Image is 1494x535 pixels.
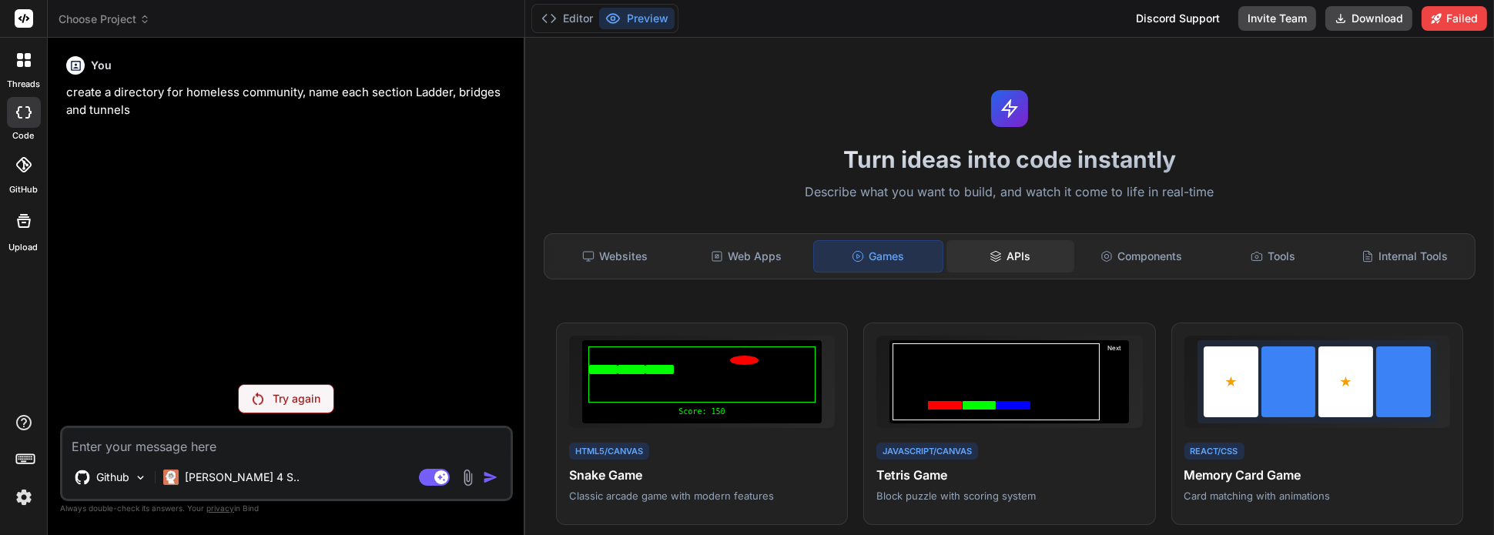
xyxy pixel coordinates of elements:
[206,503,234,513] span: privacy
[1184,489,1450,503] p: Card matching with animations
[569,489,835,503] p: Classic arcade game with modern features
[534,145,1485,173] h1: Turn ideas into code instantly
[1184,466,1450,484] h4: Memory Card Game
[1238,6,1316,31] button: Invite Team
[9,241,39,254] label: Upload
[60,501,513,516] p: Always double-check its answers. Your in Bind
[1422,6,1487,31] button: Failed
[134,471,147,484] img: Pick Models
[1184,443,1244,460] div: React/CSS
[569,466,835,484] h4: Snake Game
[1340,240,1469,273] div: Internal Tools
[7,78,40,91] label: threads
[534,182,1485,202] p: Describe what you want to build, and watch it come to life in real-time
[163,470,179,485] img: Claude 4 Sonnet
[459,469,477,487] img: attachment
[1127,6,1229,31] div: Discord Support
[91,58,112,73] h6: You
[483,470,498,485] img: icon
[9,183,38,196] label: GitHub
[11,484,37,510] img: settings
[273,391,320,406] p: Try again
[185,470,300,485] p: [PERSON_NAME] 4 S..
[535,8,599,29] button: Editor
[13,129,35,142] label: code
[813,240,943,273] div: Games
[876,466,1142,484] h4: Tetris Game
[876,443,978,460] div: JavaScript/Canvas
[1325,6,1412,31] button: Download
[59,12,150,27] span: Choose Project
[588,406,816,417] div: Score: 150
[1077,240,1206,273] div: Components
[96,470,129,485] p: Github
[253,393,263,405] img: Retry
[66,84,510,119] p: create a directory for homeless community, name each section Ladder, bridges and tunnels
[599,8,675,29] button: Preview
[876,489,1142,503] p: Block puzzle with scoring system
[1103,343,1126,420] div: Next
[569,443,649,460] div: HTML5/Canvas
[682,240,810,273] div: Web Apps
[1209,240,1338,273] div: Tools
[946,240,1075,273] div: APIs
[551,240,679,273] div: Websites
